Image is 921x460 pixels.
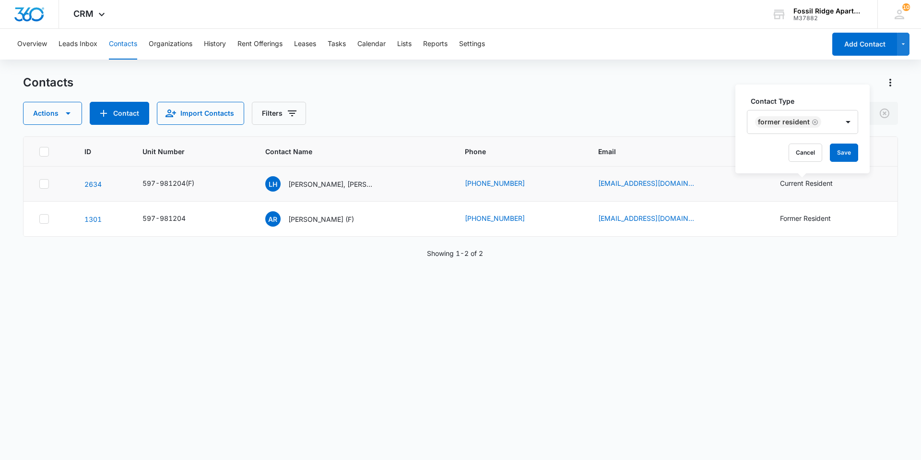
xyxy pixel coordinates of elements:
div: Contact Name - Ashton Rupp (F) - Select to Edit Field [265,211,371,227]
div: Contact Name - Logan Harris, Logan Ayers - Select to Edit Field [265,176,392,192]
div: Former Resident [780,213,831,223]
label: Contact Type [751,96,862,106]
button: Add Contact [90,102,149,125]
p: Showing 1-2 of 2 [427,248,483,258]
div: Contact Type - Former Resident - Select to Edit Field [780,213,848,225]
span: CRM [73,9,94,19]
div: Current Resident [780,178,833,188]
span: Unit Number [142,146,242,157]
div: 597-981204 [142,213,186,223]
p: [PERSON_NAME] (F) [288,214,354,224]
div: Remove Former Resident [810,119,818,125]
button: Organizations [149,29,192,60]
a: Navigate to contact details page for Ashton Rupp (F) [84,215,102,223]
button: Overview [17,29,47,60]
button: Tasks [328,29,346,60]
a: Navigate to contact details page for Logan Harris, Logan Ayers [84,180,102,188]
button: Rent Offerings [237,29,283,60]
button: Calendar [357,29,386,60]
button: Settings [459,29,485,60]
h1: Contacts [23,75,73,90]
button: Contacts [109,29,137,60]
span: Phone [465,146,562,157]
button: Lists [397,29,412,60]
a: [PHONE_NUMBER] [465,213,525,223]
button: Save [830,144,858,162]
p: [PERSON_NAME], [PERSON_NAME] [288,179,375,189]
a: [EMAIL_ADDRESS][DOMAIN_NAME] [598,213,694,223]
button: Clear [877,106,892,121]
button: Leases [294,29,316,60]
span: AR [265,211,281,227]
button: Reports [423,29,448,60]
button: Actions [883,75,898,90]
div: Contact Type - Current Resident - Select to Edit Field [780,178,850,190]
div: Phone - (719) 287-5285 - Select to Edit Field [465,213,542,225]
div: Former Resident [758,119,810,125]
div: Phone - (970) 481-9310 - Select to Edit Field [465,178,542,190]
button: Cancel [789,144,822,162]
button: Leads Inbox [59,29,97,60]
div: account name [793,7,863,15]
button: Filters [252,102,306,125]
button: Actions [23,102,82,125]
a: [EMAIL_ADDRESS][DOMAIN_NAME] [598,178,694,188]
span: LH [265,176,281,192]
span: ID [84,146,106,157]
div: account id [793,15,863,22]
span: Contact Name [265,146,428,157]
button: Import Contacts [157,102,244,125]
span: Email [598,146,743,157]
div: notifications count [902,3,910,11]
div: Email - adrupp08@gmail.com - Select to Edit Field [598,213,711,225]
div: Unit Number - 597-981204(F) - Select to Edit Field [142,178,212,190]
button: Add Contact [832,33,897,56]
div: Email - 1loharris2@gmail.com - Select to Edit Field [598,178,711,190]
div: 597-981204(F) [142,178,194,188]
button: History [204,29,226,60]
div: Unit Number - 597-981204 - Select to Edit Field [142,213,203,225]
span: 10 [902,3,910,11]
a: [PHONE_NUMBER] [465,178,525,188]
